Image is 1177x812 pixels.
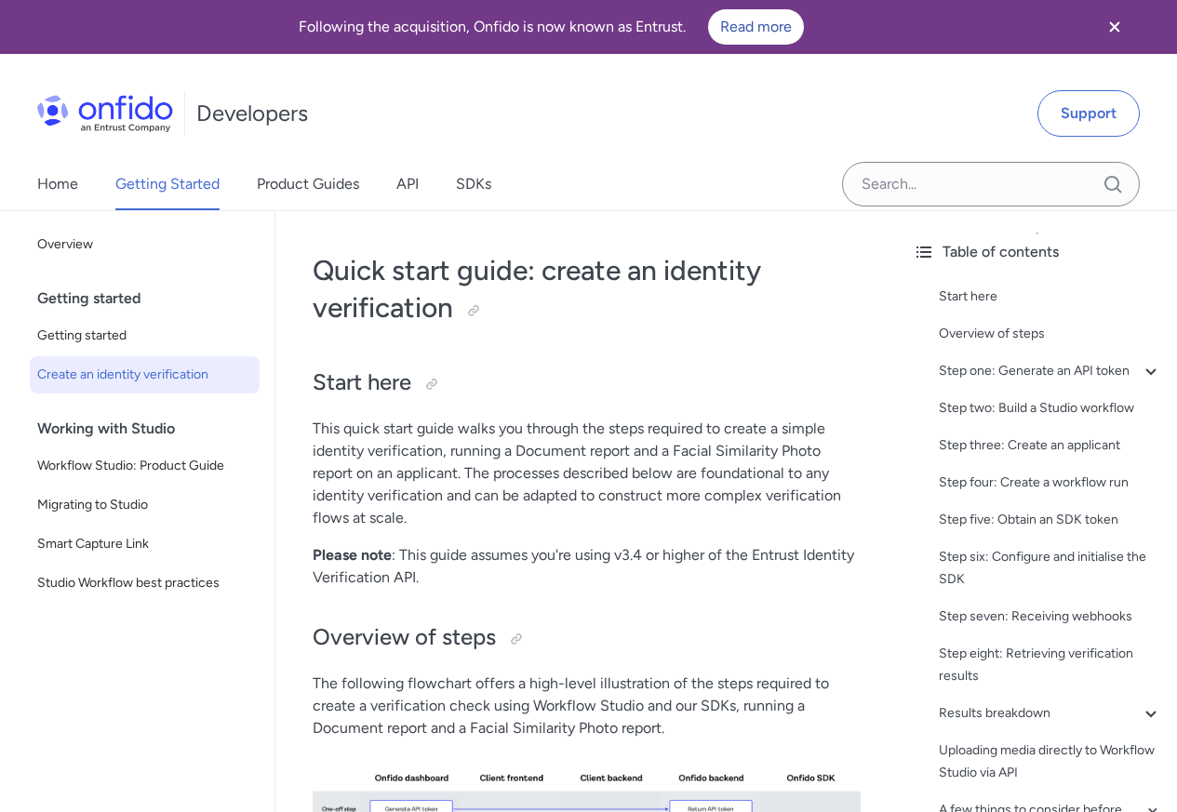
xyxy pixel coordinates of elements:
h2: Overview of steps [313,622,861,654]
span: Migrating to Studio [37,494,252,516]
a: Uploading media directly to Workflow Studio via API [939,739,1162,784]
div: Following the acquisition, Onfido is now known as Entrust. [22,9,1080,45]
span: Workflow Studio: Product Guide [37,455,252,477]
span: Getting started [37,325,252,347]
p: This quick start guide walks you through the steps required to create a simple identity verificat... [313,418,861,529]
a: Results breakdown [939,702,1162,725]
div: Getting started [37,280,267,317]
a: Step five: Obtain an SDK token [939,509,1162,531]
div: Table of contents [913,241,1162,263]
a: API [396,158,419,210]
a: Migrating to Studio [30,486,260,524]
a: Overview [30,226,260,263]
h1: Developers [196,99,308,128]
a: Studio Workflow best practices [30,565,260,602]
a: Create an identity verification [30,356,260,393]
a: Step eight: Retrieving verification results [939,643,1162,687]
svg: Close banner [1103,16,1126,38]
input: Onfido search input field [842,162,1140,206]
a: Step one: Generate an API token [939,360,1162,382]
a: Step six: Configure and initialise the SDK [939,546,1162,591]
a: Step four: Create a workflow run [939,472,1162,494]
button: Close banner [1080,4,1149,50]
a: Smart Capture Link [30,526,260,563]
h1: Quick start guide: create an identity verification [313,252,861,326]
img: Onfido Logo [37,95,173,132]
a: Support [1037,90,1140,137]
a: Overview of steps [939,323,1162,345]
span: Create an identity verification [37,364,252,386]
a: Start here [939,286,1162,308]
strong: Please note [313,546,392,564]
span: Overview [37,233,252,256]
a: Product Guides [257,158,359,210]
a: Read more [708,9,804,45]
a: Step two: Build a Studio workflow [939,397,1162,419]
p: The following flowchart offers a high-level illustration of the steps required to create a verifi... [313,672,861,739]
a: Step seven: Receiving webhooks [939,606,1162,628]
div: Working with Studio [37,410,267,447]
span: Smart Capture Link [37,533,252,555]
a: SDKs [456,158,491,210]
h2: Start here [313,367,861,399]
a: Home [37,158,78,210]
span: Studio Workflow best practices [37,572,252,594]
p: : This guide assumes you're using v3.4 or higher of the Entrust Identity Verification API. [313,544,861,589]
a: Workflow Studio: Product Guide [30,447,260,485]
a: Getting Started [115,158,220,210]
a: Getting started [30,317,260,354]
a: Step three: Create an applicant [939,434,1162,457]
